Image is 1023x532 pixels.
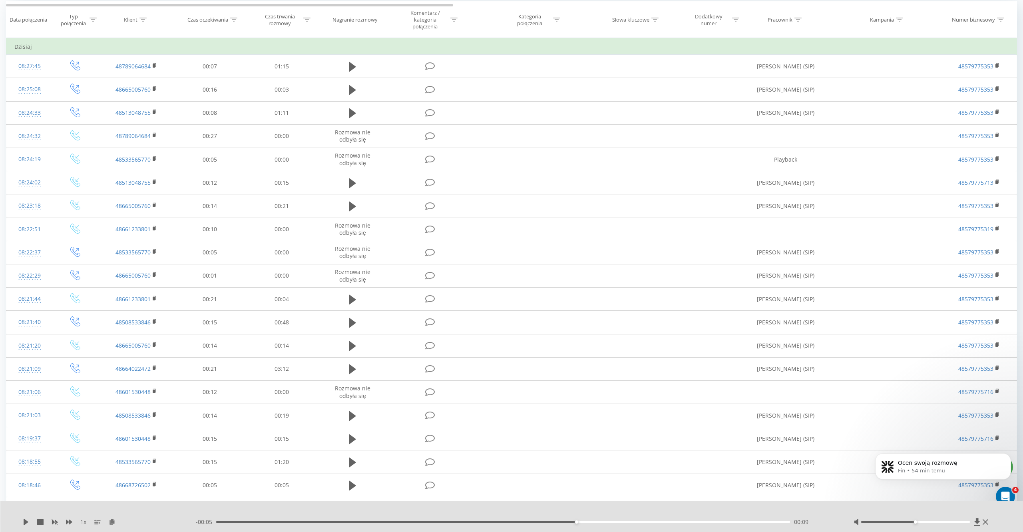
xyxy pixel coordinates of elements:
[9,58,25,74] img: Profile image for Daria
[140,3,155,18] div: Zamknij
[745,171,826,194] td: [PERSON_NAME] (SIP)
[76,125,110,133] div: • 4 dni temu
[9,28,25,44] img: Profile image for Valeriia
[246,380,318,404] td: 00:00
[335,152,370,166] span: Rozmowa nie odbyła się
[14,268,44,284] div: 08:22:29
[28,225,132,241] button: Wyślij do nas wiadomość
[14,152,44,167] div: 08:24:19
[173,55,246,78] td: 00:07
[745,311,826,334] td: [PERSON_NAME] (SIP)
[958,435,993,442] a: 48579775716
[173,171,246,194] td: 00:12
[9,87,25,103] img: Profile image for Valeriia
[246,474,318,497] td: 00:05
[246,427,318,450] td: 00:15
[124,16,137,23] div: Klient
[14,431,44,446] div: 08:19:37
[958,156,993,163] a: 48579775353
[107,250,160,282] button: Pomoc
[115,202,151,210] a: 48665005760
[173,357,246,380] td: 00:21
[28,154,49,163] div: Valeriia
[14,198,44,214] div: 08:23:18
[958,272,993,279] a: 48579775353
[28,117,88,124] span: Ocen swoją rozmowę
[14,478,44,493] div: 08:18:46
[246,218,318,241] td: 00:00
[745,450,826,474] td: [PERSON_NAME] (SIP)
[55,4,107,17] h1: Wiadomości
[28,95,49,104] div: Valeriia
[612,16,649,23] div: Słowa kluczowe
[14,384,44,400] div: 08:21:06
[958,318,993,326] a: 48579775353
[9,206,25,222] img: Profile image for Valeriia
[6,39,1017,55] td: Dzisiaj
[745,334,826,357] td: [PERSON_NAME] (SIP)
[173,101,246,124] td: 00:08
[173,450,246,474] td: 00:15
[958,412,993,419] a: 48579775353
[43,243,79,252] div: • 1 tyg. temu
[115,458,151,466] a: 48533565770
[958,248,993,256] a: 48579775353
[745,241,826,264] td: [PERSON_NAME] (SIP)
[246,334,318,357] td: 00:14
[28,147,88,153] span: Ocen swoją rozmowę
[173,194,246,218] td: 00:14
[768,16,792,23] div: Pracownik
[914,520,917,524] div: Accessibility label
[115,225,151,233] a: 48661233801
[745,427,826,450] td: [PERSON_NAME] (SIP)
[115,388,151,396] a: 48601530448
[115,132,151,140] a: 48789064684
[14,222,44,237] div: 08:22:51
[115,179,151,186] a: 48513048755
[173,218,246,241] td: 00:10
[115,156,151,163] a: 48533565770
[958,365,993,372] a: 48579775353
[332,16,378,23] div: Nagranie rozmowy
[14,408,44,423] div: 08:21:03
[53,250,106,282] button: Wiadomości
[14,58,44,74] div: 08:27:45
[173,311,246,334] td: 00:15
[173,404,246,427] td: 00:14
[958,202,993,210] a: 48579775353
[187,16,228,23] div: Czas oczekiwania
[745,497,826,520] td: [PERSON_NAME] (SIP)
[246,148,318,171] td: 00:00
[246,357,318,380] td: 03:12
[115,435,151,442] a: 48601530448
[246,497,318,520] td: 01:02
[173,380,246,404] td: 00:12
[16,270,37,275] span: Główna
[14,454,44,470] div: 08:18:55
[246,78,318,101] td: 00:03
[870,16,894,23] div: Kampania
[745,474,826,497] td: [PERSON_NAME] (SIP)
[745,264,826,287] td: [PERSON_NAME] (SIP)
[996,487,1015,506] iframe: Intercom live chat
[335,384,370,399] span: Rozmowa nie odbyła się
[14,175,44,190] div: 08:24:02
[115,412,151,419] a: 48508533846
[115,365,151,372] a: 48664022472
[115,248,151,256] a: 48533565770
[28,66,44,74] div: Daria
[14,361,44,377] div: 08:21:09
[958,62,993,70] a: 48579775353
[173,78,246,101] td: 00:16
[115,86,151,93] a: 48665005760
[45,66,79,74] div: • 2 dni temu
[196,518,216,526] span: - 00:05
[335,268,370,283] span: Rozmowa nie odbyła się
[745,55,826,78] td: [PERSON_NAME] (SIP)
[10,16,47,23] div: Data połączenia
[173,474,246,497] td: 00:05
[51,184,87,192] div: • 1 tyg. temu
